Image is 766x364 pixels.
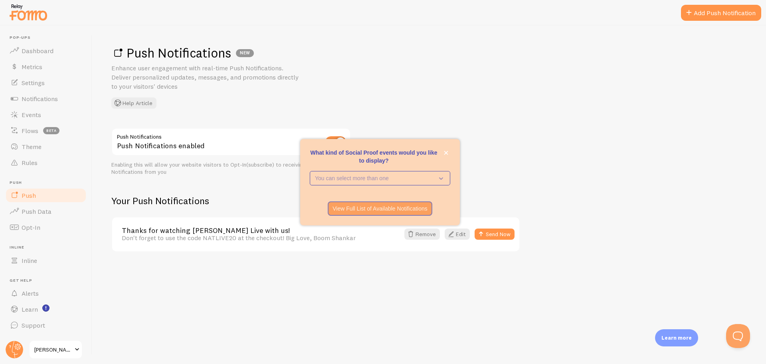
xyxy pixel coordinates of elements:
[442,149,450,157] button: close,
[111,45,747,61] h1: Push Notifications
[445,229,470,240] a: Edit
[22,79,45,87] span: Settings
[5,123,87,139] a: Flows beta
[22,207,51,215] span: Push Data
[22,289,39,297] span: Alerts
[5,107,87,123] a: Events
[10,278,87,283] span: Get Help
[22,257,37,265] span: Inline
[8,2,48,22] img: fomo-relay-logo-orange.svg
[404,229,440,240] button: Remove
[42,304,49,312] svg: <p>Watch New Feature Tutorials!</p>
[10,180,87,185] span: Push
[22,305,38,313] span: Learn
[122,234,400,241] div: Don't forget to use the code NATLIVE20 at the checkout! Big Love, Boom Shankar
[5,219,87,235] a: Opt-In
[333,205,428,213] p: View Full List of Available Notifications
[5,139,87,155] a: Theme
[236,49,254,57] div: NEW
[22,127,38,135] span: Flows
[655,329,698,346] div: Learn more
[315,174,434,182] p: You can select more than one
[300,139,460,225] div: What kind of Social Proof events would you like to display?
[5,75,87,91] a: Settings
[10,245,87,250] span: Inline
[5,187,87,203] a: Push
[475,229,515,240] button: Send Now
[122,227,400,234] a: Thanks for watching [PERSON_NAME] Live with us!
[111,64,303,91] p: Enhance user engagement with real-time Push Notifications. Deliver personalized updates, messages...
[43,127,59,134] span: beta
[111,128,351,157] div: Push Notifications enabled
[310,171,450,185] button: You can select more than one
[5,301,87,317] a: Learn
[5,43,87,59] a: Dashboard
[22,159,38,167] span: Rules
[5,155,87,171] a: Rules
[34,345,72,354] span: [PERSON_NAME]
[328,201,432,216] button: View Full List of Available Notifications
[5,203,87,219] a: Push Data
[22,321,45,329] span: Support
[5,91,87,107] a: Notifications
[310,149,450,165] p: What kind of Social Proof events would you like to display?
[22,191,36,199] span: Push
[29,340,83,359] a: [PERSON_NAME]
[10,35,87,40] span: Pop-ups
[5,59,87,75] a: Metrics
[661,334,692,342] p: Learn more
[22,95,58,103] span: Notifications
[22,111,41,119] span: Events
[5,317,87,333] a: Support
[111,195,520,207] h2: Your Push Notifications
[111,97,156,109] button: Help Article
[22,223,40,231] span: Opt-In
[22,63,42,71] span: Metrics
[5,253,87,269] a: Inline
[22,47,53,55] span: Dashboard
[5,285,87,301] a: Alerts
[22,143,42,151] span: Theme
[726,324,750,348] iframe: Help Scout Beacon - Open
[111,161,351,175] div: Enabling this will allow your website visitors to Opt-In(subscribe) to receiving Push Notificatio...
